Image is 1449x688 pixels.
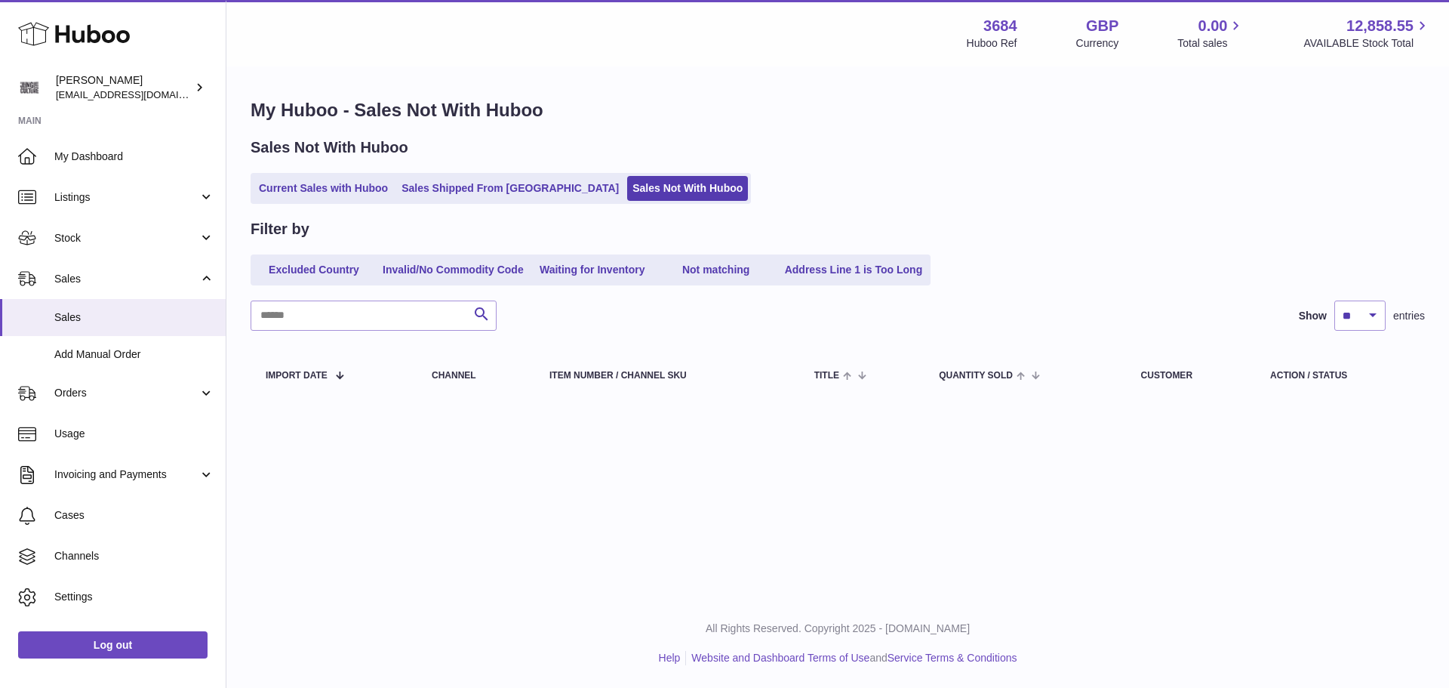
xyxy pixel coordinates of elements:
div: Huboo Ref [967,36,1017,51]
span: Usage [54,427,214,441]
div: [PERSON_NAME] [56,73,192,102]
div: Action / Status [1270,371,1410,381]
a: Excluded Country [254,258,374,282]
a: 0.00 Total sales [1177,16,1244,51]
p: All Rights Reserved. Copyright 2025 - [DOMAIN_NAME] [238,622,1437,636]
span: [EMAIL_ADDRESS][DOMAIN_NAME] [56,88,222,100]
span: Invoicing and Payments [54,467,198,482]
a: Current Sales with Huboo [254,176,393,201]
a: Not matching [656,258,777,282]
a: Help [659,652,681,664]
a: Log out [18,631,208,659]
strong: GBP [1086,16,1118,36]
a: Service Terms & Conditions [888,652,1017,664]
span: Add Manual Order [54,347,214,362]
span: AVAILABLE Stock Total [1303,36,1431,51]
span: Stock [54,231,198,245]
div: Currency [1076,36,1119,51]
a: 12,858.55 AVAILABLE Stock Total [1303,16,1431,51]
strong: 3684 [983,16,1017,36]
span: entries [1393,309,1425,323]
span: Import date [266,371,328,381]
h2: Filter by [251,219,309,239]
span: Quantity Sold [939,371,1013,381]
a: Sales Not With Huboo [627,176,748,201]
span: 0.00 [1198,16,1228,36]
a: Sales Shipped From [GEOGRAPHIC_DATA] [396,176,624,201]
span: 12,858.55 [1346,16,1414,36]
span: Sales [54,272,198,286]
span: Listings [54,190,198,205]
a: Website and Dashboard Terms of Use [691,652,869,664]
h2: Sales Not With Huboo [251,137,408,158]
span: My Dashboard [54,150,214,164]
li: and [686,651,1017,665]
span: Channels [54,549,214,563]
h1: My Huboo - Sales Not With Huboo [251,98,1425,122]
div: Channel [432,371,519,381]
span: Settings [54,590,214,604]
span: Title [814,371,839,381]
div: Customer [1141,371,1240,381]
a: Waiting for Inventory [532,258,653,282]
span: Orders [54,386,198,400]
div: Item Number / Channel SKU [549,371,784,381]
span: Sales [54,310,214,325]
img: theinternationalventure@gmail.com [18,76,41,99]
a: Address Line 1 is Too Long [780,258,928,282]
span: Total sales [1177,36,1244,51]
a: Invalid/No Commodity Code [377,258,529,282]
span: Cases [54,508,214,523]
label: Show [1299,309,1327,323]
